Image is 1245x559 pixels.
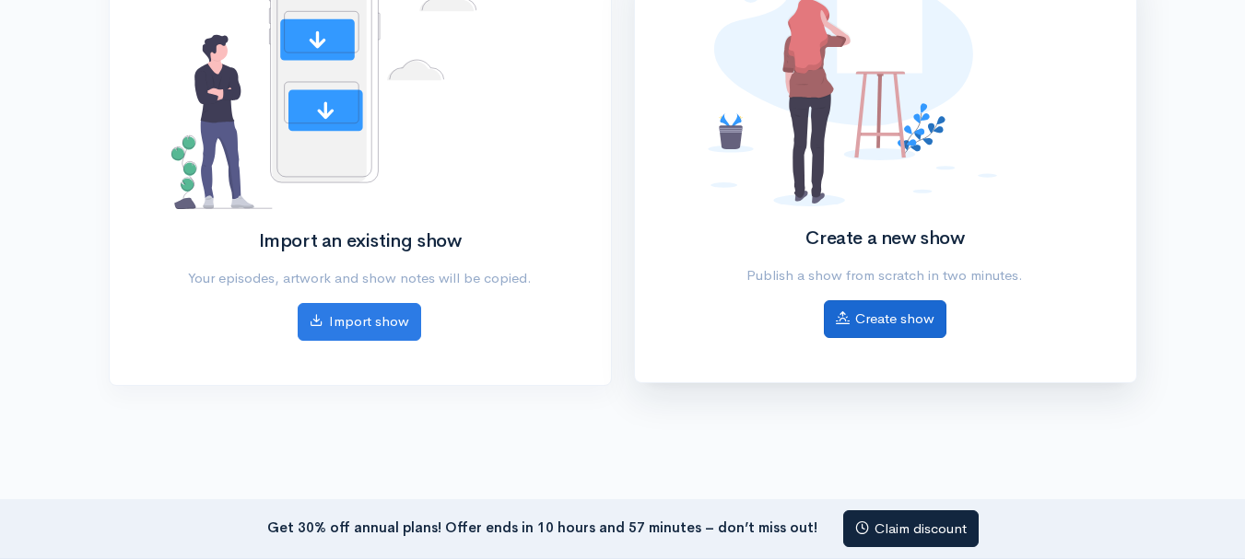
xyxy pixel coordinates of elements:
a: Create show [824,300,946,338]
p: Publish a show from scratch in two minutes. [697,265,1074,286]
a: Claim discount [843,510,979,548]
a: Import show [298,303,421,341]
h2: Import an existing show [171,231,548,251]
h2: Create a new show [697,228,1074,249]
strong: Get 30% off annual plans! Offer ends in 10 hours and 57 minutes – don’t miss out! [267,518,817,535]
p: Your episodes, artwork and show notes will be copied. [171,268,548,289]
